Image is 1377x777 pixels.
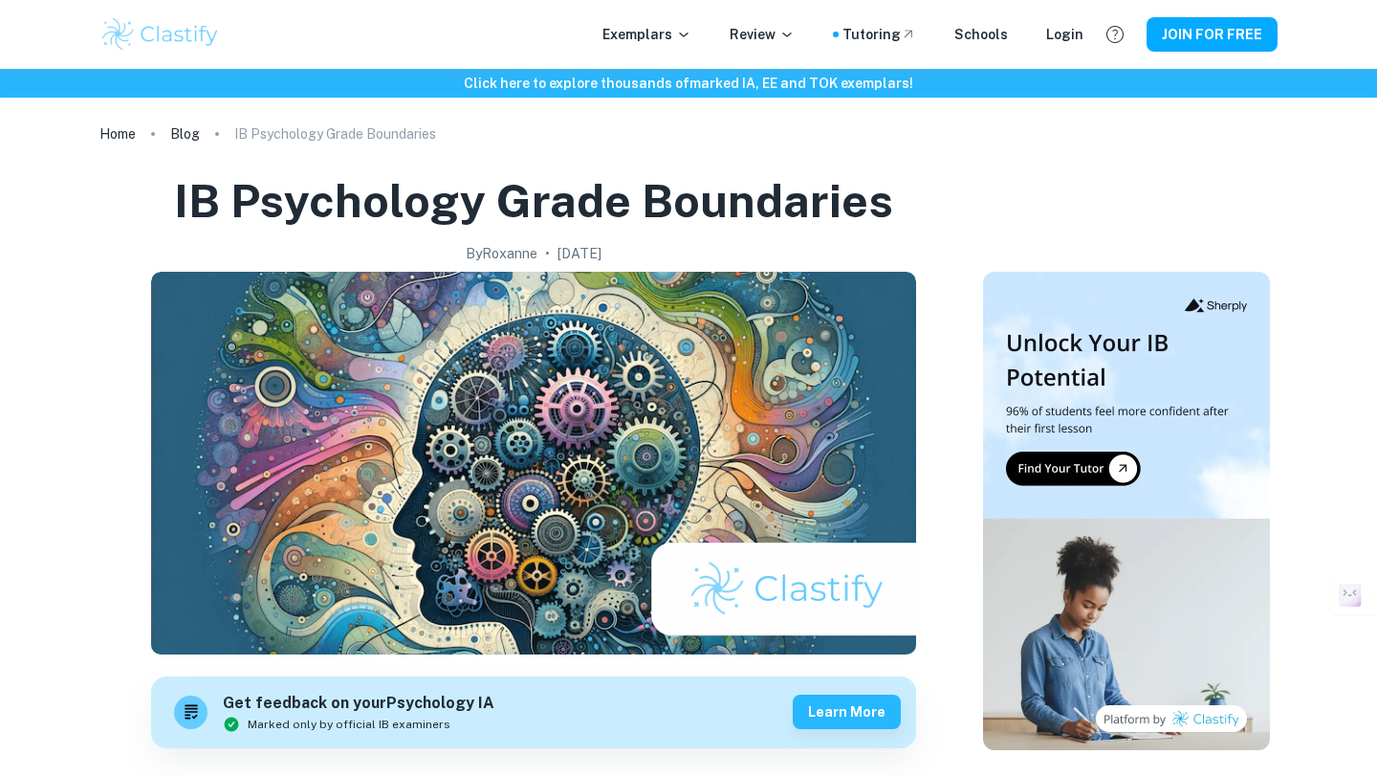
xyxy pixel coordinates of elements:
h1: IB Psychology Grade Boundaries [174,170,893,232]
h6: Click here to explore thousands of marked IA, EE and TOK exemplars ! [4,73,1373,94]
img: Clastify logo [99,15,221,54]
a: Login [1046,24,1083,45]
button: Help and Feedback [1099,18,1131,51]
button: JOIN FOR FREE [1147,17,1278,52]
span: Marked only by official IB examiners [248,716,450,733]
a: Blog [170,121,200,147]
h2: [DATE] [557,243,601,264]
p: Review [730,24,795,45]
a: Schools [954,24,1008,45]
a: Get feedback on yourPsychology IAMarked only by official IB examinersLearn more [151,677,916,748]
p: Exemplars [602,24,691,45]
p: • [545,243,550,264]
p: IB Psychology Grade Boundaries [234,123,436,144]
h6: Get feedback on your Psychology IA [223,692,494,716]
img: IB Psychology Grade Boundaries cover image [151,272,916,655]
a: Home [99,121,136,147]
img: Thumbnail [983,272,1270,750]
button: Learn more [793,695,901,729]
h2: By Roxanne [466,243,537,264]
a: Tutoring [842,24,916,45]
